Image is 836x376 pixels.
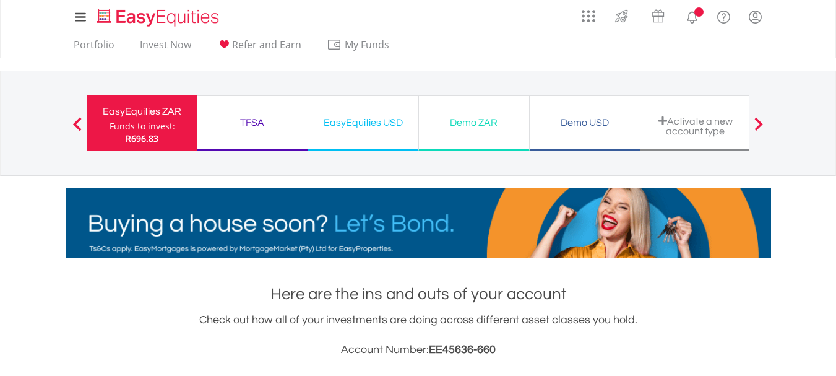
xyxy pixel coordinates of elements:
[426,114,522,131] div: Demo ZAR
[66,312,771,359] div: Check out how all of your investments are doing across different asset classes you hold.
[327,37,408,53] span: My Funds
[648,6,668,26] img: vouchers-v2.svg
[212,38,306,58] a: Refer and Earn
[92,3,224,28] a: Home page
[126,133,158,144] span: R696.83
[66,188,771,258] img: EasyMortage Promotion Banner
[66,341,771,359] h3: Account Number:
[611,6,632,26] img: thrive-v2.svg
[537,114,632,131] div: Demo USD
[676,3,708,28] a: Notifications
[708,3,739,28] a: FAQ's and Support
[205,114,300,131] div: TFSA
[232,38,301,51] span: Refer and Earn
[640,3,676,26] a: Vouchers
[95,103,190,120] div: EasyEquities ZAR
[316,114,411,131] div: EasyEquities USD
[582,9,595,23] img: grid-menu-icon.svg
[69,38,119,58] a: Portfolio
[739,3,771,30] a: My Profile
[648,116,743,136] div: Activate a new account type
[429,344,496,356] span: EE45636-660
[95,7,224,28] img: EasyEquities_Logo.png
[574,3,603,23] a: AppsGrid
[135,38,196,58] a: Invest Now
[110,120,175,133] div: Funds to invest:
[66,283,771,305] h1: Here are the ins and outs of your account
